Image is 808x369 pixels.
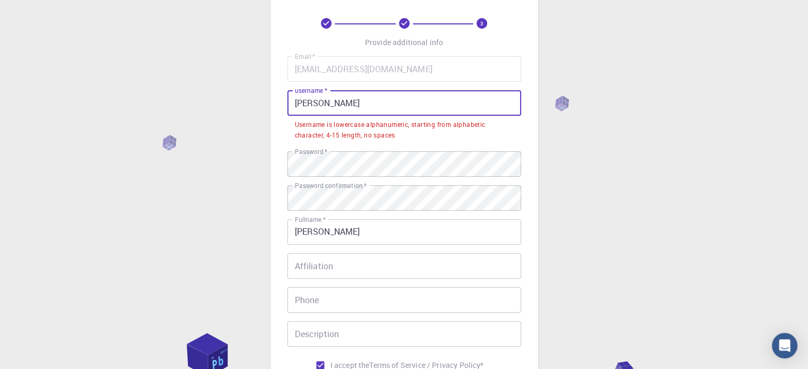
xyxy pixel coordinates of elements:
[295,52,315,61] label: Email
[295,86,327,95] label: username
[772,333,797,358] div: Open Intercom Messenger
[295,215,326,224] label: Fullname
[365,37,443,48] p: Provide additional info
[295,181,367,190] label: Password confirmation
[295,147,327,156] label: Password
[480,20,483,27] text: 3
[295,119,514,141] div: Username is lowercase alphanumeric, starting from alphabetic character, 4-15 length, no spaces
